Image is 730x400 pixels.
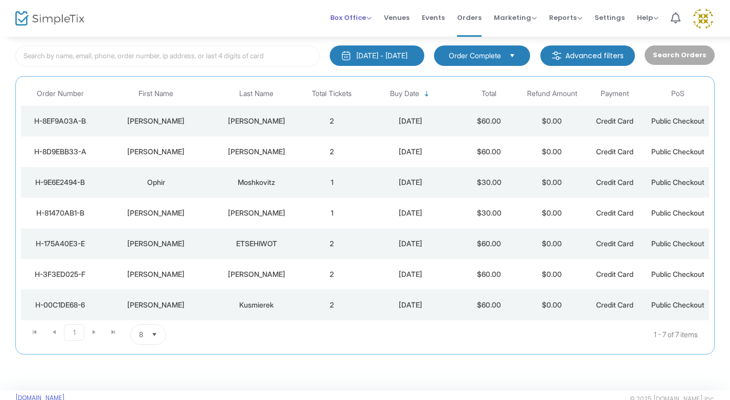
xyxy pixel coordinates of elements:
td: $60.00 [458,228,520,259]
div: 2025-08-23 [366,116,455,126]
td: $0.00 [520,136,583,167]
div: Dorota [102,300,210,310]
td: $0.00 [520,228,583,259]
div: Kennedy [215,269,298,279]
th: Total [458,82,520,106]
span: Credit Card [596,178,633,186]
span: Settings [595,5,625,31]
img: monthly [341,51,351,61]
th: Total Tickets [301,82,363,106]
div: H-175A40E3-E [24,239,97,249]
span: PoS [671,89,685,98]
td: 2 [301,259,363,290]
span: Public Checkout [651,270,704,278]
span: Credit Card [596,239,633,248]
span: Buy Date [390,89,419,98]
span: First Name [139,89,173,98]
span: Credit Card [596,147,633,156]
th: Refund Amount [520,82,583,106]
span: Reports [549,13,582,22]
div: 2025-08-20 [366,208,455,218]
span: Events [422,5,445,31]
div: Sarah [102,147,210,157]
div: Fawcett [215,147,298,157]
div: Malone [215,116,298,126]
div: Erin [102,116,210,126]
td: $30.00 [458,167,520,198]
div: H-3F3ED025-F [24,269,97,279]
kendo-pager-info: 1 - 7 of 7 items [268,324,698,345]
div: Kusmierek [215,300,298,310]
span: Orders [457,5,482,31]
span: Credit Card [596,116,633,125]
span: Credit Card [596,270,633,278]
span: 8 [139,330,143,340]
span: Box Office [330,13,372,22]
td: 1 [301,167,363,198]
td: $60.00 [458,259,520,290]
button: [DATE] - [DATE] [330,45,424,66]
span: Public Checkout [651,116,704,125]
span: Public Checkout [651,239,704,248]
td: $0.00 [520,106,583,136]
img: filter [552,51,562,61]
div: Data table [21,82,709,320]
td: 2 [301,290,363,320]
div: Nadine [102,269,210,279]
span: Credit Card [596,208,633,217]
div: Jules [102,208,210,218]
div: Steiner [215,208,298,218]
td: $0.00 [520,290,583,320]
span: Public Checkout [651,178,704,186]
m-button: Advanced filters [540,45,635,66]
td: 2 [301,136,363,167]
div: H-00C1DE68-6 [24,300,97,310]
span: Sortable [423,90,431,98]
td: $60.00 [458,106,520,136]
div: ETSEHIWOT [215,239,298,249]
div: H-9E6E2494-B [24,177,97,187]
span: Credit Card [596,300,633,309]
div: 2025-08-19 [366,239,455,249]
td: 2 [301,106,363,136]
span: Public Checkout [651,147,704,156]
div: Moshkovitz [215,177,298,187]
div: H-81470AB1-B [24,208,97,218]
span: Page 1 [64,324,84,341]
div: H-8D9EBB33-A [24,147,97,157]
div: Meseret [102,239,210,249]
div: 2025-08-18 [366,269,455,279]
div: 2025-08-18 [366,300,455,310]
button: Select [505,50,519,61]
span: Order Number [37,89,84,98]
td: $60.00 [458,136,520,167]
span: Venues [384,5,409,31]
td: $0.00 [520,198,583,228]
span: Public Checkout [651,300,704,309]
div: Ophir [102,177,210,187]
div: [DATE] - [DATE] [356,51,407,61]
td: $30.00 [458,198,520,228]
span: Help [637,13,658,22]
input: Search by name, email, phone, order number, ip address, or last 4 digits of card [15,45,320,66]
span: Payment [601,89,629,98]
td: $0.00 [520,167,583,198]
div: 2025-08-22 [366,147,455,157]
div: 2025-08-20 [366,177,455,187]
div: H-8EF9A03A-B [24,116,97,126]
td: $60.00 [458,290,520,320]
span: Public Checkout [651,208,704,217]
td: $0.00 [520,259,583,290]
button: Select [147,325,162,344]
span: Last Name [239,89,273,98]
span: Marketing [494,13,537,22]
span: Order Complete [449,51,501,61]
td: 1 [301,198,363,228]
td: 2 [301,228,363,259]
